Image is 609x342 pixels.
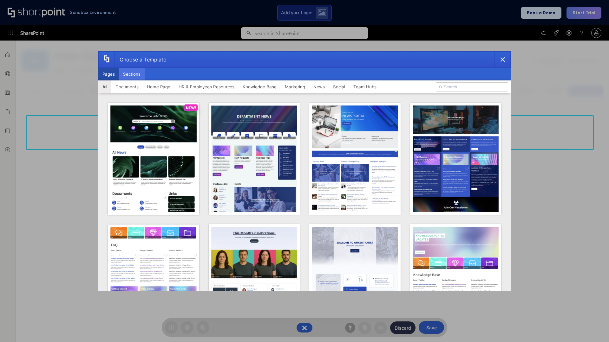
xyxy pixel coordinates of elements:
[239,80,281,93] button: Knowledge Base
[349,80,381,93] button: Team Hubs
[174,80,239,93] button: HR & Employees Resources
[115,52,166,67] div: Choose a Template
[577,312,609,342] iframe: Chat Widget
[186,105,196,110] p: NEW!
[98,80,111,93] button: All
[98,68,119,80] button: Pages
[98,51,511,291] div: template selector
[111,80,143,93] button: Documents
[143,80,174,93] button: Home Page
[281,80,309,93] button: Marketing
[329,80,349,93] button: Social
[119,68,145,80] button: Sections
[436,82,508,92] input: Search
[309,80,329,93] button: News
